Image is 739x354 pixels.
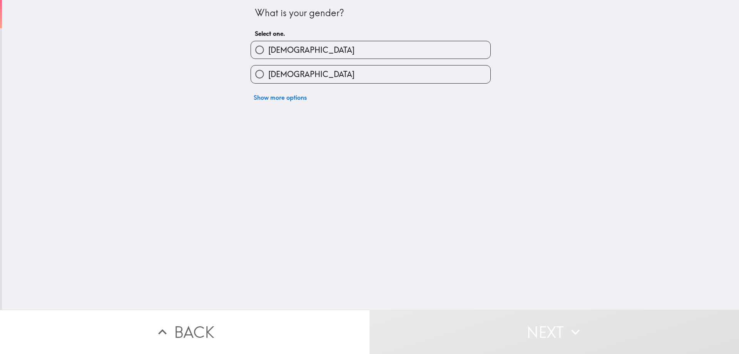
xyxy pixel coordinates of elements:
[268,69,354,80] span: [DEMOGRAPHIC_DATA]
[251,41,490,59] button: [DEMOGRAPHIC_DATA]
[251,65,490,83] button: [DEMOGRAPHIC_DATA]
[255,7,487,20] div: What is your gender?
[255,29,487,38] h6: Select one.
[268,45,354,55] span: [DEMOGRAPHIC_DATA]
[251,90,310,105] button: Show more options
[369,310,739,354] button: Next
